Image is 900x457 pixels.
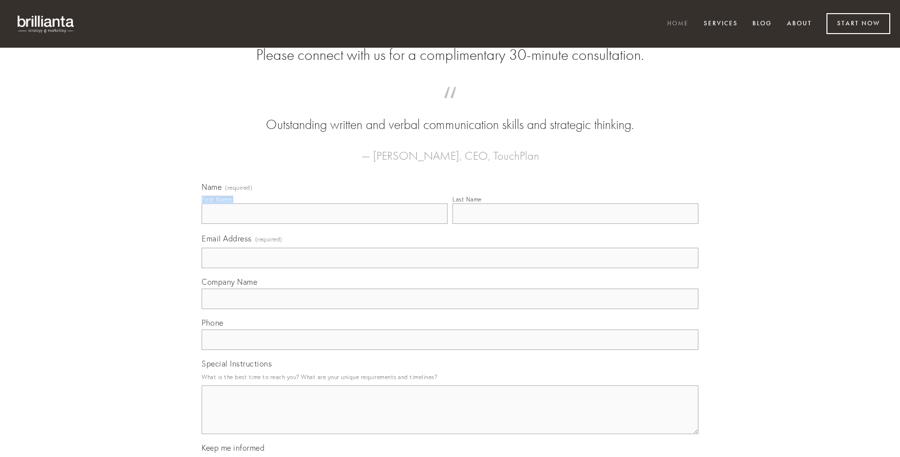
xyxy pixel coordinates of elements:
[202,359,272,368] span: Special Instructions
[202,182,222,192] span: Name
[697,16,744,32] a: Services
[225,185,252,191] span: (required)
[746,16,778,32] a: Blog
[10,10,83,38] img: brillianta - research, strategy, marketing
[202,196,231,203] div: First Name
[452,196,482,203] div: Last Name
[217,96,683,115] span: “
[826,13,890,34] a: Start Now
[202,370,698,384] p: What is the best time to reach you? What are your unique requirements and timelines?
[202,234,252,243] span: Email Address
[202,277,257,287] span: Company Name
[255,233,282,246] span: (required)
[661,16,695,32] a: Home
[781,16,818,32] a: About
[202,443,264,453] span: Keep me informed
[202,318,224,328] span: Phone
[217,96,683,134] blockquote: Outstanding written and verbal communication skills and strategic thinking.
[202,46,698,64] h2: Please connect with us for a complimentary 30-minute consultation.
[217,134,683,165] figcaption: — [PERSON_NAME], CEO, TouchPlan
